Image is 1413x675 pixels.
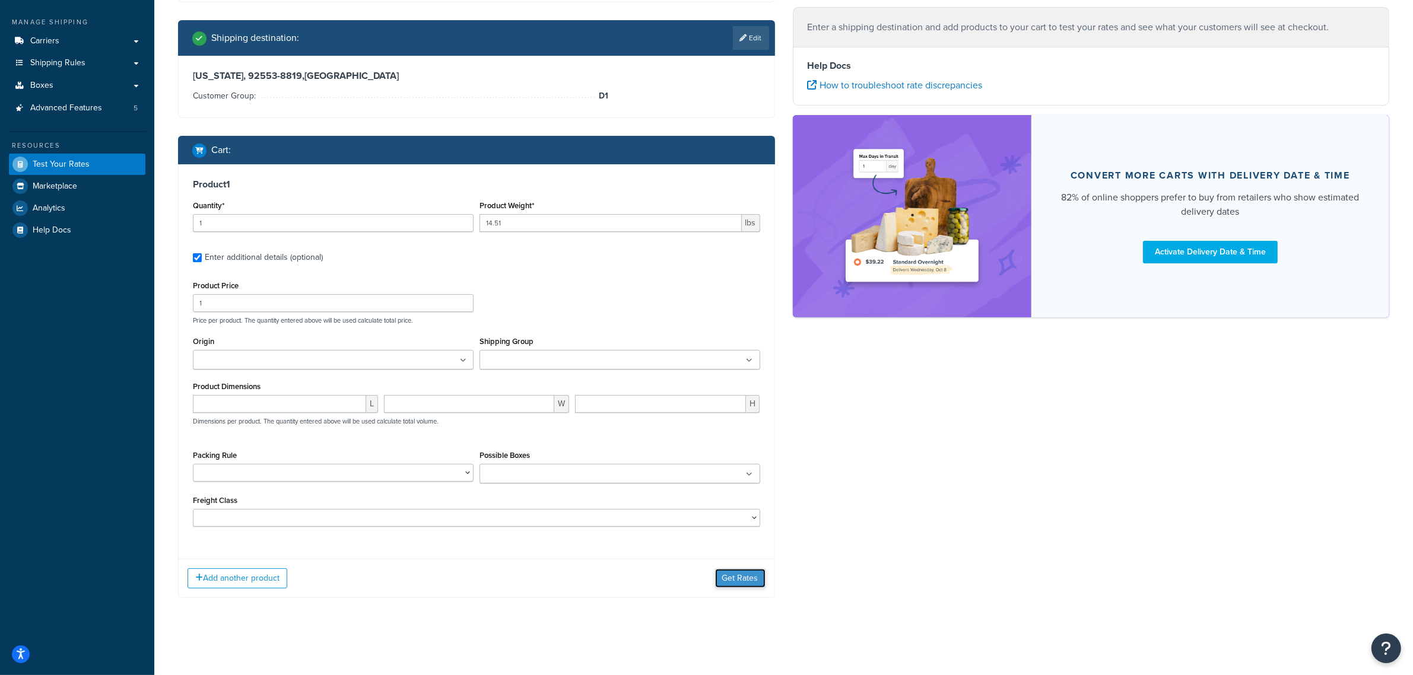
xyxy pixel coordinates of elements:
input: Enter additional details (optional) [193,253,202,262]
span: Customer Group: [193,90,259,102]
img: feature-image-ddt-36eae7f7280da8017bfb280eaccd9c446f90b1fe08728e4019434db127062ab4.png [838,133,986,300]
label: Freight Class [193,496,237,505]
h2: Cart : [211,145,231,155]
a: Carriers [9,30,145,52]
p: Price per product. The quantity entered above will be used calculate total price. [190,316,763,324]
span: D1 [596,89,608,103]
h2: Shipping destination : [211,33,299,43]
span: Test Your Rates [33,160,90,170]
h3: Product 1 [193,179,760,190]
span: Analytics [33,203,65,214]
label: Packing Rule [193,451,237,460]
input: 0.00 [480,214,742,232]
label: Product Dimensions [193,382,261,391]
h4: Help Docs [808,59,1375,73]
div: Convert more carts with delivery date & time [1071,170,1350,182]
a: Edit [733,26,769,50]
div: 82% of online shoppers prefer to buy from retailers who show estimated delivery dates [1060,190,1361,219]
label: Shipping Group [480,337,534,346]
a: Advanced Features5 [9,97,145,119]
p: Enter a shipping destination and add products to your cart to test your rates and see what your c... [808,19,1375,36]
div: Resources [9,141,145,151]
a: Help Docs [9,219,145,241]
a: Marketplace [9,176,145,197]
label: Product Price [193,281,239,290]
label: Possible Boxes [480,451,530,460]
span: 5 [134,103,138,113]
button: Get Rates [715,569,766,588]
span: Marketplace [33,182,77,192]
span: L [366,395,378,413]
span: Carriers [30,36,59,46]
button: Add another product [188,568,287,588]
span: Advanced Features [30,103,102,113]
span: lbs [742,214,760,232]
a: Boxes [9,75,145,97]
label: Product Weight* [480,201,534,210]
a: Test Your Rates [9,154,145,175]
a: Shipping Rules [9,52,145,74]
div: Enter additional details (optional) [205,249,323,266]
span: W [554,395,569,413]
span: Help Docs [33,225,71,235]
p: Dimensions per product. The quantity entered above will be used calculate total volume. [190,417,439,425]
span: H [746,395,760,413]
span: Boxes [30,81,53,91]
a: Analytics [9,198,145,219]
button: Open Resource Center [1371,633,1401,663]
span: Shipping Rules [30,58,85,68]
h3: [US_STATE], 92553-8819 , [GEOGRAPHIC_DATA] [193,70,760,82]
input: 0.0 [193,214,474,232]
label: Origin [193,337,214,346]
a: How to troubleshoot rate discrepancies [808,78,983,92]
a: Activate Delivery Date & Time [1143,241,1278,263]
li: Advanced Features [9,97,145,119]
div: Manage Shipping [9,17,145,27]
label: Quantity* [193,201,224,210]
